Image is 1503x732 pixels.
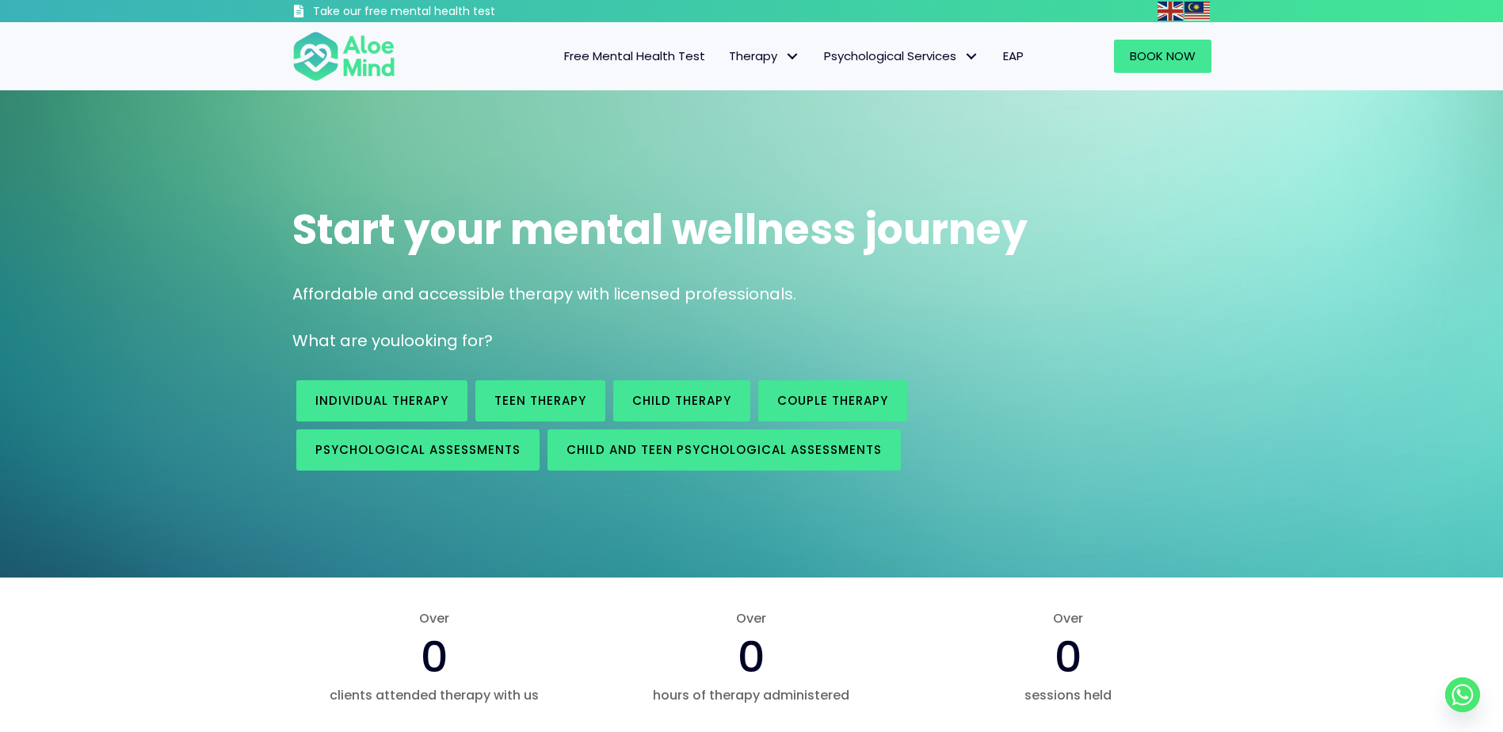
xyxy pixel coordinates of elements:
a: Free Mental Health Test [552,40,717,73]
p: Affordable and accessible therapy with licensed professionals. [292,283,1211,306]
span: Psychological assessments [315,441,521,458]
h3: Take our free mental health test [313,4,580,20]
span: Start your mental wellness journey [292,200,1028,258]
span: clients attended therapy with us [292,686,578,704]
span: Over [925,609,1211,627]
img: Aloe mind Logo [292,30,395,82]
span: sessions held [925,686,1211,704]
span: What are you [292,330,400,352]
a: Psychological assessments [296,429,540,471]
a: Individual therapy [296,380,467,421]
span: 0 [738,627,765,687]
a: Psychological ServicesPsychological Services: submenu [812,40,991,73]
span: Therapy [729,48,800,64]
a: English [1158,2,1184,20]
span: Teen Therapy [494,392,586,409]
span: Book Now [1130,48,1196,64]
span: Child and Teen Psychological assessments [566,441,882,458]
span: 0 [1055,627,1082,687]
span: Couple therapy [777,392,888,409]
span: Over [292,609,578,627]
span: 0 [421,627,448,687]
a: TherapyTherapy: submenu [717,40,812,73]
a: Couple therapy [758,380,907,421]
a: Child Therapy [613,380,750,421]
img: ms [1184,2,1210,21]
img: en [1158,2,1183,21]
a: Whatsapp [1445,677,1480,712]
span: hours of therapy administered [608,686,894,704]
nav: Menu [416,40,1036,73]
span: Therapy: submenu [781,45,804,68]
span: Child Therapy [632,392,731,409]
a: Take our free mental health test [292,4,580,22]
span: Psychological Services [824,48,979,64]
span: EAP [1003,48,1024,64]
a: Child and Teen Psychological assessments [547,429,901,471]
a: Teen Therapy [475,380,605,421]
span: Free Mental Health Test [564,48,705,64]
a: Book Now [1114,40,1211,73]
a: EAP [991,40,1036,73]
span: looking for? [400,330,493,352]
span: Over [608,609,894,627]
a: Malay [1184,2,1211,20]
span: Individual therapy [315,392,448,409]
span: Psychological Services: submenu [960,45,983,68]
